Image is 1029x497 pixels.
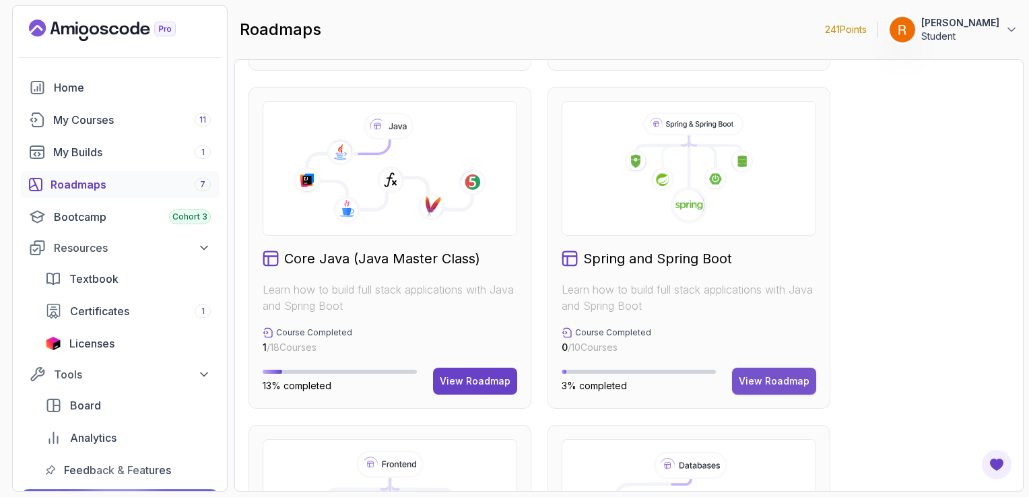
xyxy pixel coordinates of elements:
span: Textbook [69,271,119,287]
a: licenses [37,330,219,357]
button: user profile image[PERSON_NAME]Student [889,16,1018,43]
div: My Builds [53,144,211,160]
button: Resources [21,236,219,260]
h2: Spring and Spring Boot [583,249,732,268]
h2: roadmaps [240,19,321,40]
img: jetbrains icon [45,337,61,350]
a: textbook [37,265,219,292]
span: Certificates [70,303,129,319]
div: Resources [54,240,211,256]
span: 0 [562,341,568,353]
div: Home [54,79,211,96]
div: Tools [54,366,211,383]
p: [PERSON_NAME] [921,16,999,30]
p: Course Completed [575,327,651,338]
a: home [21,74,219,101]
button: Tools [21,362,219,387]
a: bootcamp [21,203,219,230]
p: Student [921,30,999,43]
p: Course Completed [276,327,352,338]
div: View Roadmap [440,374,510,388]
span: 13% completed [263,380,331,391]
a: Landing page [29,20,207,41]
div: View Roadmap [739,374,809,388]
p: Learn how to build full stack applications with Java and Spring Boot [562,281,816,314]
span: Board [70,397,101,413]
div: Roadmaps [51,176,211,193]
div: Bootcamp [54,209,211,225]
a: builds [21,139,219,166]
a: board [37,392,219,419]
a: courses [21,106,219,133]
span: 7 [200,179,205,190]
button: Open Feedback Button [981,449,1013,481]
img: user profile image [890,17,915,42]
span: 1 [201,147,205,158]
span: Licenses [69,335,114,352]
a: analytics [37,424,219,451]
a: feedback [37,457,219,484]
div: My Courses [53,112,211,128]
p: Learn how to build full stack applications with Java and Spring Boot [263,281,517,314]
span: 11 [199,114,206,125]
span: Analytics [70,430,117,446]
span: Feedback & Features [64,462,171,478]
span: 3% completed [562,380,627,391]
a: certificates [37,298,219,325]
h2: Core Java (Java Master Class) [284,249,480,268]
span: 1 [263,341,267,353]
span: 1 [201,306,205,317]
p: / 10 Courses [562,341,651,354]
p: 241 Points [825,23,867,36]
button: View Roadmap [732,368,816,395]
button: View Roadmap [433,368,517,395]
p: / 18 Courses [263,341,352,354]
span: Cohort 3 [172,211,207,222]
a: roadmaps [21,171,219,198]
